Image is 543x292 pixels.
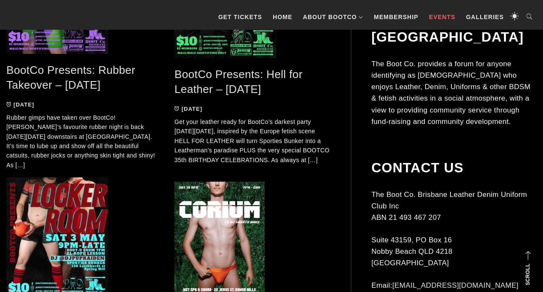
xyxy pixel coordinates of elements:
time: [DATE] [182,106,202,112]
h2: Contact Us [372,160,537,176]
time: [DATE] [14,101,34,108]
a: Events [425,4,459,30]
a: [DATE] [174,106,202,112]
p: Suite 43159, PO Box 16 Nobby Beach QLD 4218 [GEOGRAPHIC_DATA] [372,234,537,269]
a: About BootCo [299,4,367,30]
p: The Boot Co. provides a forum for anyone identifying as [DEMOGRAPHIC_DATA] who enjoys Leather, De... [372,58,537,127]
p: Rubber gimps have taken over BootCo! [PERSON_NAME]’s favourite rubber night is back [DATE][DATE] ... [6,113,162,170]
p: Email: [372,280,537,291]
a: GET TICKETS [214,4,266,30]
a: Membership [369,4,423,30]
a: BootCo Presents: Rubber Takeover – [DATE] [6,64,135,91]
a: BootCo Presents: Hell for Leather – [DATE] [174,68,302,95]
a: [EMAIL_ADDRESS][DOMAIN_NAME] [392,281,519,289]
a: Home [269,4,297,30]
p: The Boot Co. Brisbane Leather Denim Uniform Club Inc ABN 21 493 467 207 [372,189,537,224]
a: [DATE] [6,101,34,108]
p: Get your leather ready for BootCo’s darkest party [DATE][DATE], inspired by the Europe fetish sce... [174,117,330,165]
strong: Scroll [525,264,531,285]
a: Galleries [462,4,508,30]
